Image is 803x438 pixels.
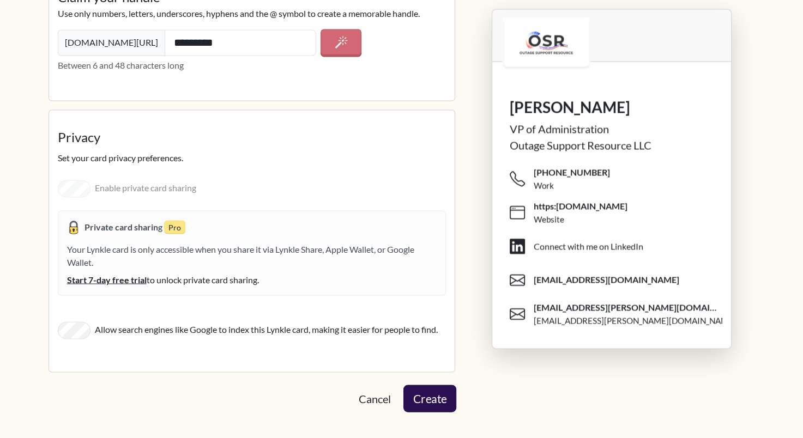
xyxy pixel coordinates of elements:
[510,196,722,230] span: https:[DOMAIN_NAME]Website
[67,221,80,234] img: padlock
[84,222,164,232] strong: Private card sharing
[67,221,80,231] span: Private card sharing is enabled
[147,274,259,284] span: to unlock private card sharing.
[58,127,446,151] legend: Privacy
[534,273,679,285] span: [EMAIL_ADDRESS][DOMAIN_NAME]
[321,29,361,57] button: Generate a handle based on your name and organization
[510,98,714,117] h1: [PERSON_NAME]
[58,59,446,72] p: Between 6 and 48 characters long
[504,19,589,66] img: logo
[510,264,722,297] span: [EMAIL_ADDRESS][DOMAIN_NAME]
[349,385,400,411] a: Cancel
[534,314,736,327] div: [EMAIL_ADDRESS][PERSON_NAME][DOMAIN_NAME]
[510,162,722,196] span: [PHONE_NUMBER]Work
[534,301,722,313] span: [EMAIL_ADDRESS][PERSON_NAME][DOMAIN_NAME]
[534,240,643,253] div: Connect with me on LinkedIn
[403,385,456,412] button: Create
[510,297,722,331] span: [EMAIL_ADDRESS][PERSON_NAME][DOMAIN_NAME][EMAIL_ADDRESS][PERSON_NAME][DOMAIN_NAME]
[510,121,714,137] div: VP of Administration
[58,7,446,20] p: Use only numbers, letters, underscores, hyphens and the @ symbol to create a memorable handle.
[58,151,446,165] p: Set your card privacy preferences.
[67,242,437,286] div: Your Lynkle card is only accessible when you share it via Lynkle Share, Apple Wallet, or Google W...
[510,230,722,264] span: Connect with me on LinkedIn
[67,273,147,286] span: Start 7-day free trial
[534,213,564,226] div: Website
[510,137,714,154] div: Outage Support Resource LLC
[164,220,185,234] small: Pro
[95,323,438,336] label: Allow search engines like Google to index this Lynkle card, making it easier for people to find.
[534,166,610,178] span: [PHONE_NUMBER]
[534,200,627,212] span: https:[DOMAIN_NAME]
[58,29,165,56] span: [DOMAIN_NAME][URL]
[534,179,554,192] div: Work
[468,9,755,375] div: Lynkle card preview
